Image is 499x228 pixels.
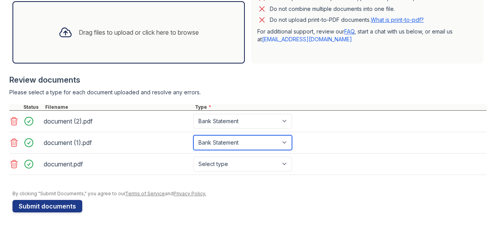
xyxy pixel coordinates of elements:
a: What is print-to-pdf? [371,16,424,23]
p: Do not upload print-to-PDF documents. [270,16,424,24]
div: Do not combine multiple documents into one file. [270,4,395,14]
div: Review documents [9,74,487,85]
a: Terms of Service [125,191,165,196]
div: Type [193,104,487,110]
div: Drag files to upload or click here to browse [79,28,199,37]
button: Submit documents [12,200,82,212]
p: For additional support, review our , start a chat with us below, or email us at [257,28,477,43]
a: [EMAIL_ADDRESS][DOMAIN_NAME] [262,36,352,42]
div: Please select a type for each document uploaded and resolve any errors. [9,88,487,96]
div: document (2).pdf [44,115,190,127]
a: FAQ [344,28,354,35]
a: Privacy Policy. [173,191,206,196]
div: Status [22,104,44,110]
div: By clicking "Submit Documents," you agree to our and [12,191,487,197]
div: document (1).pdf [44,136,190,149]
div: document.pdf [44,158,190,170]
div: Filename [44,104,193,110]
